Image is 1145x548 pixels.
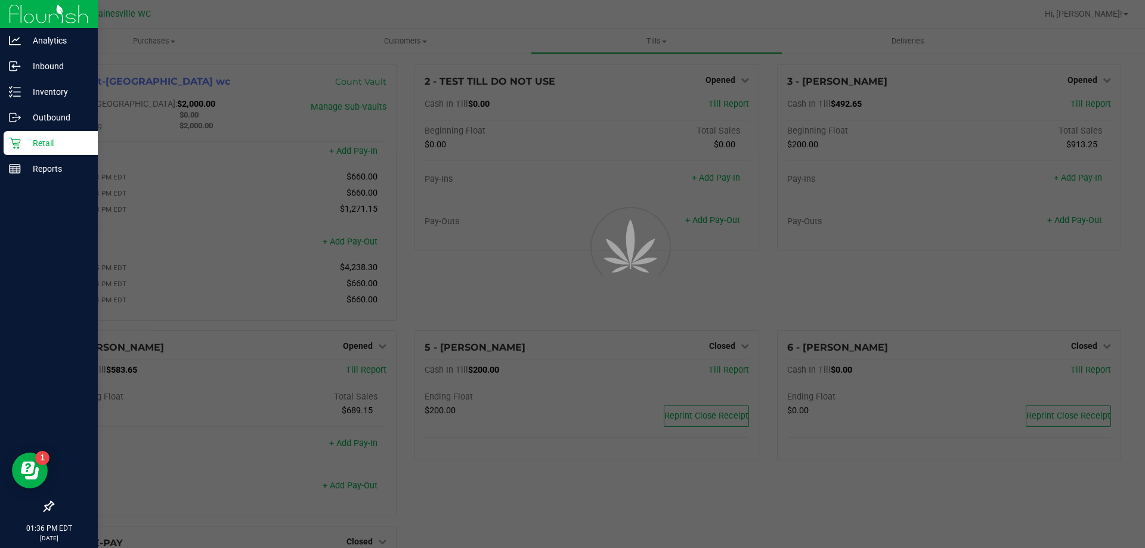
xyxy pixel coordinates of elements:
[21,162,92,176] p: Reports
[9,137,21,149] inline-svg: Retail
[21,110,92,125] p: Outbound
[9,35,21,47] inline-svg: Analytics
[12,453,48,488] iframe: Resource center
[9,86,21,98] inline-svg: Inventory
[35,451,49,465] iframe: Resource center unread badge
[9,112,21,123] inline-svg: Outbound
[21,136,92,150] p: Retail
[21,33,92,48] p: Analytics
[5,534,92,543] p: [DATE]
[5,523,92,534] p: 01:36 PM EDT
[9,60,21,72] inline-svg: Inbound
[21,59,92,73] p: Inbound
[9,163,21,175] inline-svg: Reports
[21,85,92,99] p: Inventory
